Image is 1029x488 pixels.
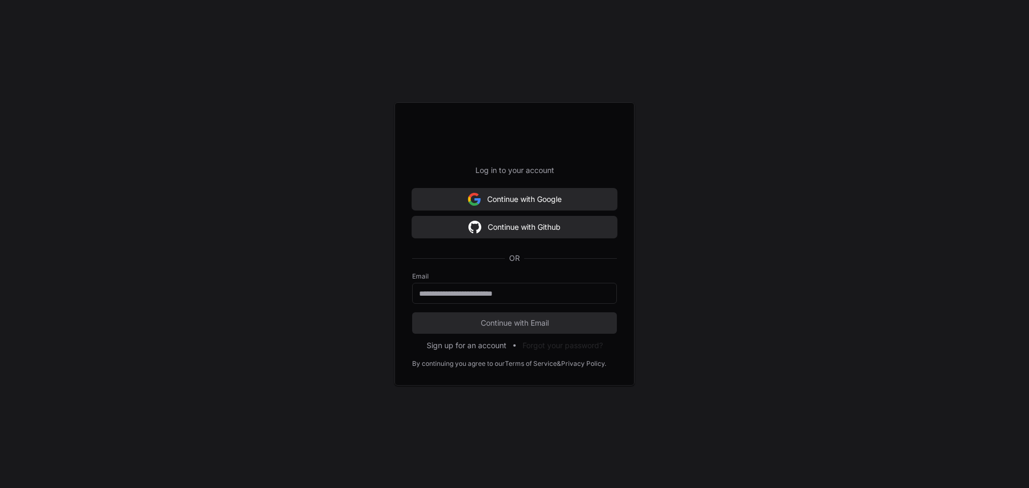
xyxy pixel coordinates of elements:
[412,216,617,238] button: Continue with Github
[412,189,617,210] button: Continue with Google
[412,272,617,281] label: Email
[557,359,561,368] div: &
[523,340,603,351] button: Forgot your password?
[412,318,617,328] span: Continue with Email
[505,359,557,368] a: Terms of Service
[468,189,481,210] img: Sign in with google
[412,359,505,368] div: By continuing you agree to our
[412,312,617,334] button: Continue with Email
[412,165,617,176] p: Log in to your account
[468,216,481,238] img: Sign in with google
[427,340,506,351] button: Sign up for an account
[505,253,524,264] span: OR
[561,359,606,368] a: Privacy Policy.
